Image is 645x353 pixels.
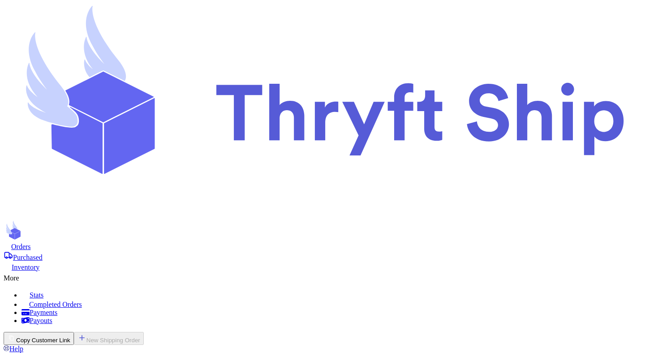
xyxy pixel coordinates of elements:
div: More [4,271,641,282]
a: Help [4,345,23,353]
a: Orders [4,242,641,251]
a: Purchased [4,251,641,262]
a: Payments [21,309,641,317]
a: Inventory [4,262,641,271]
span: Help [9,345,23,353]
button: Copy Customer Link [4,332,74,345]
button: New Shipping Order [74,332,144,345]
a: Completed Orders [21,299,641,309]
a: Payouts [21,317,641,325]
a: Stats [21,289,641,299]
